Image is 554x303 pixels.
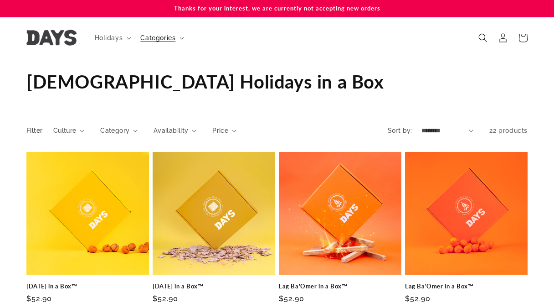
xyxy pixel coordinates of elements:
summary: Categories [135,28,188,47]
a: [DATE] in a Box™ [26,282,149,290]
span: Availability [154,126,189,136]
span: Price [212,126,228,136]
h1: [DEMOGRAPHIC_DATA] Holidays in a Box [26,70,528,94]
summary: Holidays [89,28,135,47]
a: [DATE] in a Box™ [153,282,275,290]
span: Categories [140,34,175,42]
span: Culture [53,126,77,136]
summary: Culture (0 selected) [53,126,84,136]
a: Lag Ba'Omer in a Box™ [279,282,401,290]
a: Lag Ba'Omer in a Box™ [405,282,528,290]
summary: Category (0 selected) [100,126,138,136]
summary: Price [212,126,236,136]
span: 22 products [489,127,528,134]
summary: Search [473,28,493,48]
h2: Filter: [26,126,44,136]
label: Sort by: [388,127,412,134]
summary: Availability (0 selected) [154,126,196,136]
span: Holidays [95,34,123,42]
img: Days United [26,30,77,46]
span: Category [100,126,129,136]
